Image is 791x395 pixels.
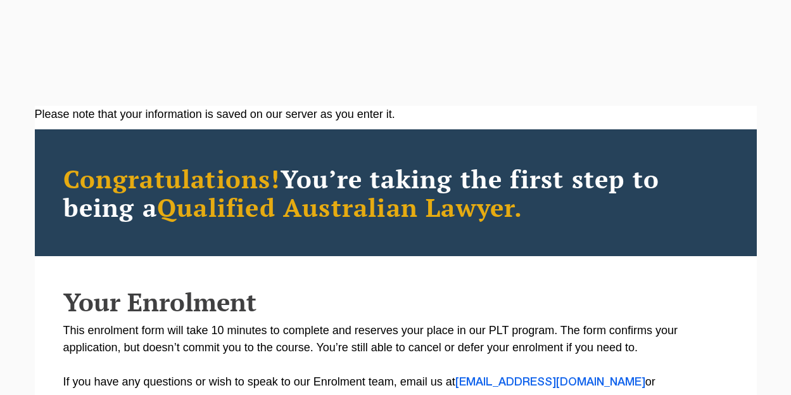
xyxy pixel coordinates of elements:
[455,377,645,387] a: [EMAIL_ADDRESS][DOMAIN_NAME]
[63,288,728,316] h2: Your Enrolment
[35,106,757,123] div: Please note that your information is saved on our server as you enter it.
[63,162,281,195] span: Congratulations!
[157,190,523,224] span: Qualified Australian Lawyer.
[63,164,728,221] h2: You’re taking the first step to being a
